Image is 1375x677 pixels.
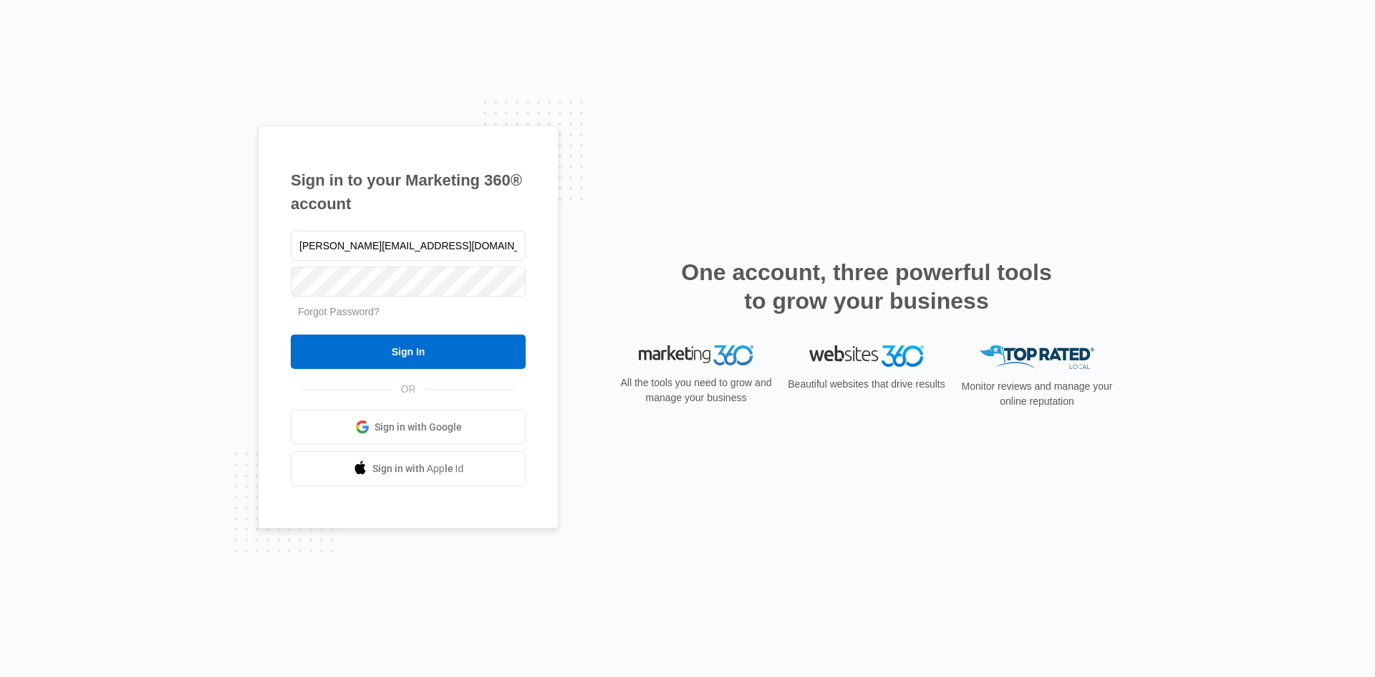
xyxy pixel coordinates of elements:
h1: Sign in to your Marketing 360® account [291,168,526,216]
img: Top Rated Local [980,345,1094,369]
input: Email [291,231,526,261]
span: Sign in with Apple Id [372,461,464,476]
p: Beautiful websites that drive results [786,377,947,392]
h2: One account, three powerful tools to grow your business [677,258,1056,315]
p: All the tools you need to grow and manage your business [616,375,776,405]
a: Sign in with Google [291,410,526,444]
img: Websites 360 [809,345,924,366]
a: Forgot Password? [298,306,380,317]
p: Monitor reviews and manage your online reputation [957,379,1117,409]
span: Sign in with Google [375,420,462,435]
img: Marketing 360 [639,345,753,365]
input: Sign In [291,335,526,369]
a: Sign in with Apple Id [291,451,526,486]
span: OR [391,382,426,397]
